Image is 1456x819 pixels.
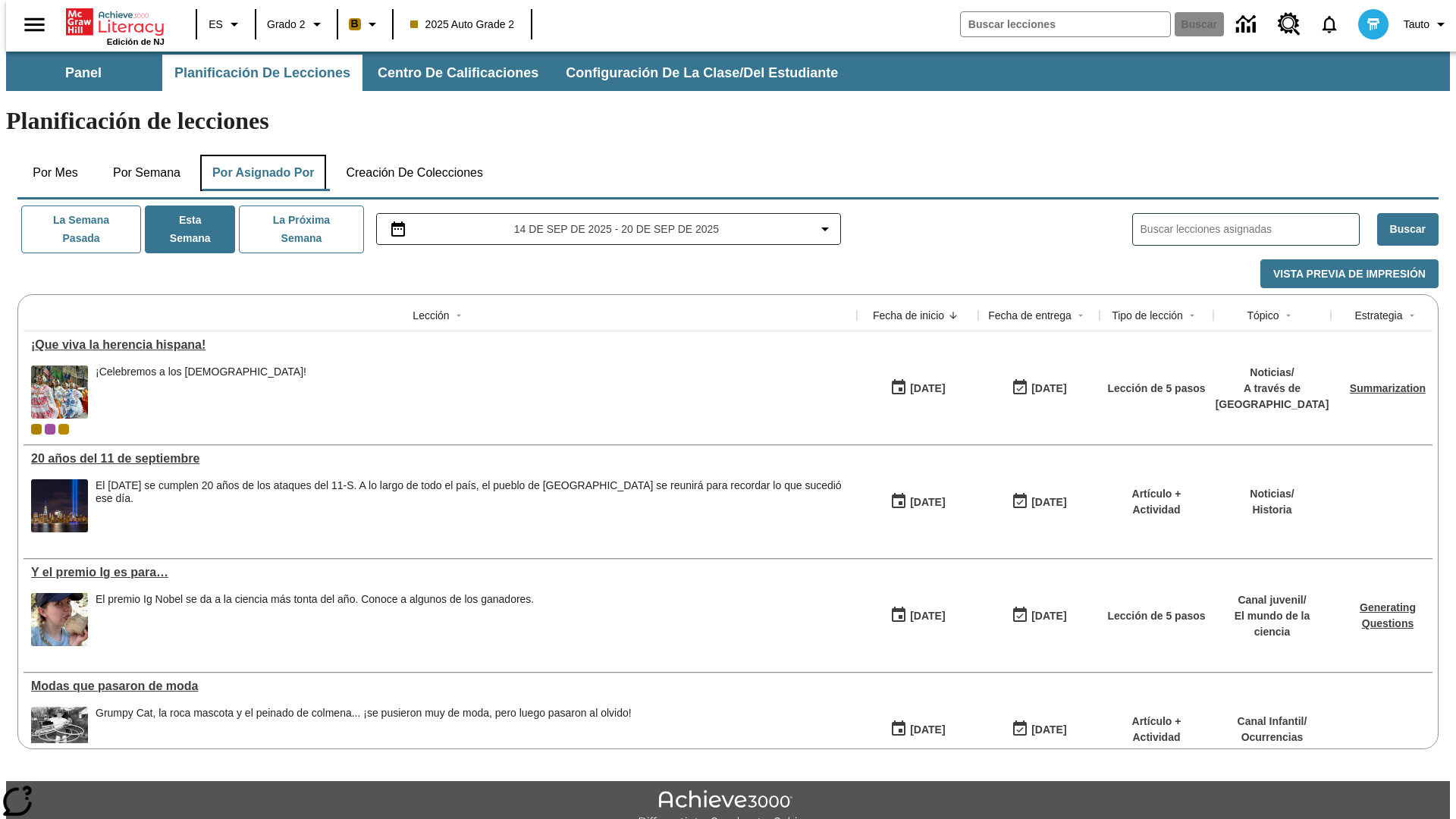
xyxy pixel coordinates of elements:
[343,11,388,38] button: Boost El color de la clase es anaranjado claro. Cambiar el color de la clase.
[200,155,327,191] button: Por asignado por
[1107,608,1205,624] p: Lección de 5 pasos
[378,64,538,82] span: Centro de calificaciones
[450,306,468,325] button: Sort
[961,12,1170,36] input: Buscar campo
[96,479,849,532] div: El 11 de septiembre de 2021 se cumplen 20 años de los ataques del 11-S. A lo largo de todo el paí...
[885,488,950,516] button: 09/14/25: Primer día en que estuvo disponible la lección
[6,107,1450,135] h1: Planificación de lecciones
[1358,9,1389,39] img: avatar image
[1107,381,1205,397] p: Lección de 5 pasos
[96,366,306,419] div: ¡Celebremos a los hispanoamericanos!
[1404,17,1429,33] span: Tauto
[1354,308,1402,323] div: Estrategia
[58,424,69,435] div: New 2025 class
[21,206,141,253] button: La semana pasada
[174,64,350,82] span: Planificación de lecciones
[96,479,849,505] div: El [DATE] se cumplen 20 años de los ataques del 11-S. A lo largo de todo el país, el pueblo de [G...
[101,155,193,191] button: Por semana
[267,17,306,33] span: Grado 2
[1006,601,1072,630] button: 09/14/25: Último día en que podrá accederse la lección
[1031,379,1066,398] div: [DATE]
[1031,607,1066,626] div: [DATE]
[12,2,57,47] button: Abrir el menú lateral
[31,566,849,579] div: Y el premio Ig es para…
[96,707,632,720] div: Grumpy Cat, la roca mascota y el peinado de colmena... ¡se pusieron muy de moda, pero luego pasar...
[31,338,849,352] a: ¡Que viva la herencia hispana!, Lecciones
[1112,308,1183,323] div: Tipo de lección
[885,601,950,630] button: 09/14/25: Primer día en que estuvo disponible la lección
[66,5,165,46] div: Portada
[1221,592,1323,608] p: Canal juvenil /
[1006,715,1072,744] button: 06/30/26: Último día en que podrá accederse la lección
[6,55,852,91] div: Subbarra de navegación
[1250,502,1294,518] p: Historia
[566,64,838,82] span: Configuración de la clase/del estudiante
[1107,486,1206,518] p: Artículo + Actividad
[1247,308,1279,323] div: Tópico
[31,452,849,466] div: 20 años del 11 de septiembre
[31,452,849,466] a: 20 años del 11 de septiembre, Lecciones
[1238,714,1307,730] p: Canal Infantil /
[209,17,223,33] span: ES
[31,679,849,693] a: Modas que pasaron de moda, Lecciones
[31,424,42,435] div: Clase actual
[239,206,363,253] button: La próxima semana
[514,221,719,237] span: 14 de sep de 2025 - 20 de sep de 2025
[8,55,159,91] button: Panel
[261,11,332,38] button: Grado: Grado 2, Elige un grado
[31,366,88,419] img: dos filas de mujeres hispanas en un desfile que celebra la cultura hispana. Las mujeres lucen col...
[1183,306,1201,325] button: Sort
[413,308,449,323] div: Lección
[145,206,235,253] button: Esta semana
[65,64,102,82] span: Panel
[1250,486,1294,502] p: Noticias /
[1279,306,1298,325] button: Sort
[1006,374,1072,403] button: 09/21/25: Último día en que podrá accederse la lección
[162,55,362,91] button: Planificación de lecciones
[1221,608,1323,640] p: El mundo de la ciencia
[1072,306,1090,325] button: Sort
[1238,730,1307,745] p: Ocurrencias
[96,593,534,646] span: El premio Ig Nobel se da a la ciencia más tonta del año. Conoce a algunos de los ganadores.
[45,424,55,435] div: OL 2025 Auto Grade 3
[873,308,944,323] div: Fecha de inicio
[202,11,250,38] button: Lenguaje: ES, Selecciona un idioma
[17,155,93,191] button: Por mes
[1403,306,1421,325] button: Sort
[6,52,1450,91] div: Subbarra de navegación
[910,720,945,739] div: [DATE]
[383,220,835,238] button: Seleccione el intervalo de fechas opción del menú
[1269,4,1310,45] a: Centro de recursos, Se abrirá en una pestaña nueva.
[31,593,88,646] img: Una joven lame una piedra, o hueso, al aire libre.
[1031,720,1066,739] div: [DATE]
[1227,4,1269,45] a: Centro de información
[410,17,515,33] span: 2025 Auto Grade 2
[1031,493,1066,512] div: [DATE]
[944,306,962,325] button: Sort
[31,707,88,760] img: foto en blanco y negro de una chica haciendo girar unos hula-hulas en la década de 1950
[107,37,165,46] span: Edición de NJ
[1216,381,1329,413] p: A través de [GEOGRAPHIC_DATA]
[1310,5,1349,44] a: Notificaciones
[1141,218,1359,240] input: Buscar lecciones asignadas
[1398,11,1456,38] button: Perfil/Configuración
[885,374,950,403] button: 09/15/25: Primer día en que estuvo disponible la lección
[1349,5,1398,44] button: Escoja un nuevo avatar
[66,7,165,37] a: Portada
[885,715,950,744] button: 07/19/25: Primer día en que estuvo disponible la lección
[1216,365,1329,381] p: Noticias /
[1006,488,1072,516] button: 09/14/25: Último día en que podrá accederse la lección
[1360,601,1416,629] a: Generating Questions
[1350,382,1426,394] a: Summarization
[351,14,359,33] span: B
[1377,213,1439,246] button: Buscar
[1107,714,1206,745] p: Artículo + Actividad
[96,707,632,760] div: Grumpy Cat, la roca mascota y el peinado de colmena... ¡se pusieron muy de moda, pero luego pasar...
[31,479,88,532] img: Tributo con luces en la ciudad de Nueva York desde el Parque Estatal Liberty (Nueva Jersey)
